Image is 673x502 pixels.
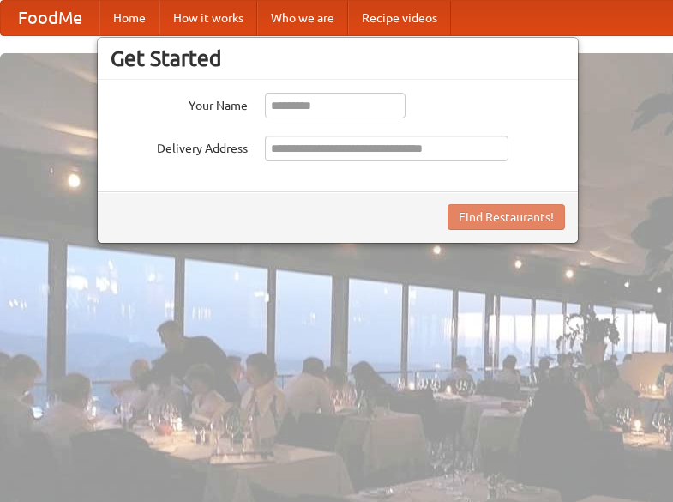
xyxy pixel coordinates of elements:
[348,1,451,35] a: Recipe videos
[99,1,159,35] a: Home
[257,1,348,35] a: Who we are
[159,1,257,35] a: How it works
[448,204,565,230] button: Find Restaurants!
[111,45,565,71] h3: Get Started
[111,93,248,114] label: Your Name
[1,1,99,35] a: FoodMe
[111,136,248,157] label: Delivery Address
